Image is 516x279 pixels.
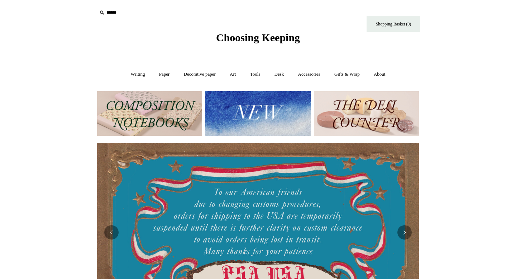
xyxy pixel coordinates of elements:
a: Tools [244,65,267,84]
a: Art [223,65,242,84]
a: Decorative paper [177,65,222,84]
a: Paper [153,65,176,84]
a: About [367,65,392,84]
span: Choosing Keeping [216,32,300,43]
img: New.jpg__PID:f73bdf93-380a-4a35-bcfe-7823039498e1 [205,91,310,136]
button: Previous [104,225,119,240]
a: Gifts & Wrap [328,65,366,84]
a: Desk [268,65,291,84]
a: Accessories [292,65,327,84]
button: Next [397,225,412,240]
a: Writing [124,65,152,84]
img: The Deli Counter [314,91,419,136]
a: Choosing Keeping [216,37,300,42]
a: Shopping Basket (0) [367,16,420,32]
img: 202302 Composition ledgers.jpg__PID:69722ee6-fa44-49dd-a067-31375e5d54ec [97,91,202,136]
